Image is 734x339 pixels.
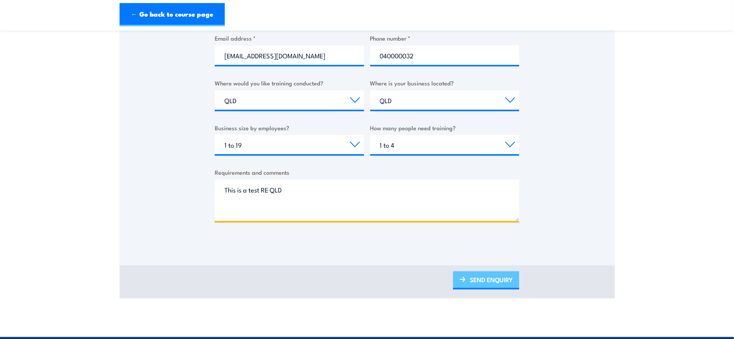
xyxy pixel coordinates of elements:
label: Requirements and comments [215,168,519,177]
a: ← Go back to course page [120,3,225,26]
label: Email address [215,34,364,43]
a: SEND ENQUIRY [453,271,519,290]
label: Where would you like training conducted? [215,78,364,87]
label: Business size by employees? [215,123,364,132]
label: Phone number [370,34,520,43]
label: Where is your business located? [370,78,520,87]
label: How many people need training? [370,123,520,132]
